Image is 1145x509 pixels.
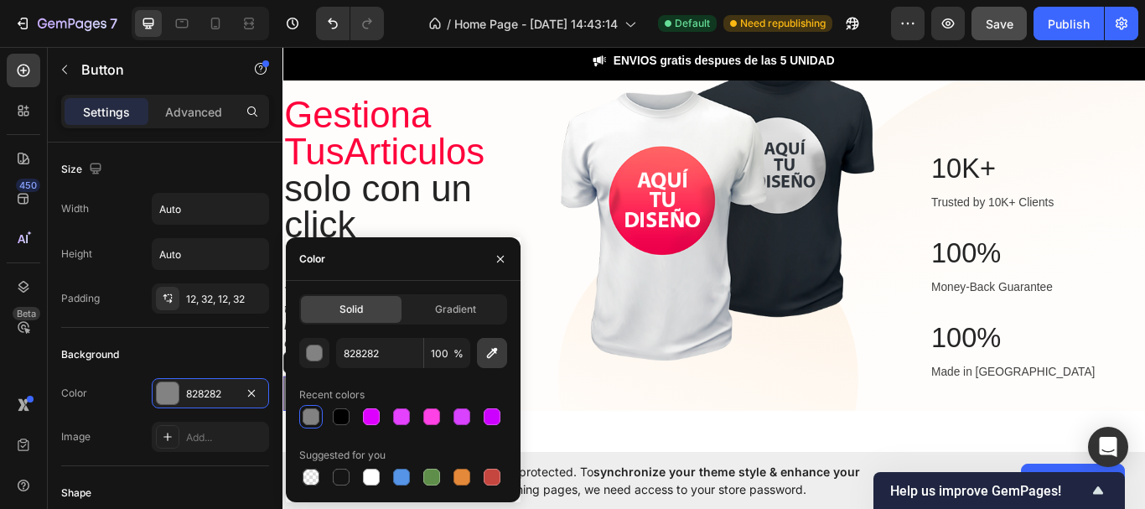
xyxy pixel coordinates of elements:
span: Your page is password protected. To when designing pages, we need access to your store password. [390,463,925,498]
div: 12, 32, 12, 32 [186,292,265,307]
input: Eg: FFFFFF [336,338,423,368]
div: Add... [186,430,265,445]
div: Beta [13,307,40,320]
div: Color [299,252,325,267]
div: Width [61,201,89,216]
button: Show survey - Help us improve GemPages! [890,480,1108,501]
input: Auto [153,194,268,224]
p: 10K+ [756,128,1004,167]
span: Help us improve GemPages! [890,483,1088,499]
div: Shape [61,486,91,501]
div: Size [61,158,106,181]
div: Suggested for you [299,448,386,463]
p: Advanced [165,103,222,121]
span: Save [986,17,1013,31]
p: Made in [GEOGRAPHIC_DATA] [756,374,1004,394]
div: 450 [16,179,40,192]
div: Image [61,429,91,444]
div: Publish [1048,15,1090,33]
input: Auto [153,239,268,269]
div: Button [21,366,59,381]
div: Find The Perfect Item [27,399,163,419]
span: Home Page - [DATE] 14:43:14 [454,15,618,33]
p: 100% [756,325,1004,364]
iframe: Design area [282,43,1145,456]
div: Open Intercom Messenger [1088,427,1128,467]
p: Settings [83,103,130,121]
span: Gradient [435,302,476,317]
img: Alt Image [251,19,754,382]
div: 828282 [186,387,235,402]
div: Color [61,386,87,401]
div: Background [61,347,119,362]
button: Publish [1034,7,1104,40]
span: Default [675,16,710,31]
p: 7 [110,13,117,34]
span: % [453,346,464,361]
span: Solid [339,302,363,317]
button: Save [971,7,1027,40]
p: Trusted by 10K+ Clients [756,177,1004,197]
div: Recent colors [299,387,365,403]
p: Button [81,60,224,80]
span: Need republishing [740,16,826,31]
button: 7 [7,7,125,40]
div: Padding [61,291,100,306]
p: 100% [756,227,1004,266]
div: Undo/Redo [316,7,384,40]
div: Height [61,247,92,262]
span: / [447,15,451,33]
p: Money-Back Guarantee [756,275,1004,295]
span: synchronize your theme style & enhance your experience [390,465,860,496]
button: Allow access [1021,464,1125,497]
